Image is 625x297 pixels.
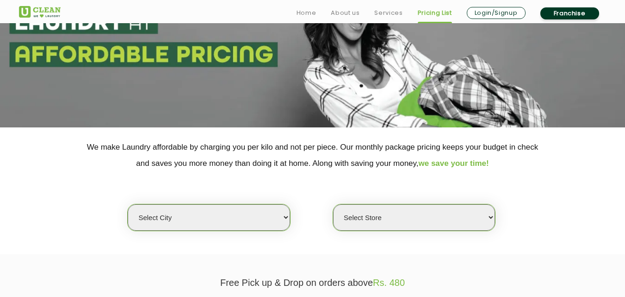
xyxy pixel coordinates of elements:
[418,7,452,19] a: Pricing List
[374,7,402,19] a: Services
[540,7,599,19] a: Franchise
[19,6,61,18] img: UClean Laundry and Dry Cleaning
[19,278,606,288] p: Free Pick up & Drop on orders above
[331,7,359,19] a: About us
[19,139,606,171] p: We make Laundry affordable by charging you per kilo and not per piece. Our monthly package pricin...
[373,278,405,288] span: Rs. 480
[419,159,489,168] span: we save your time!
[297,7,316,19] a: Home
[467,7,526,19] a: Login/Signup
